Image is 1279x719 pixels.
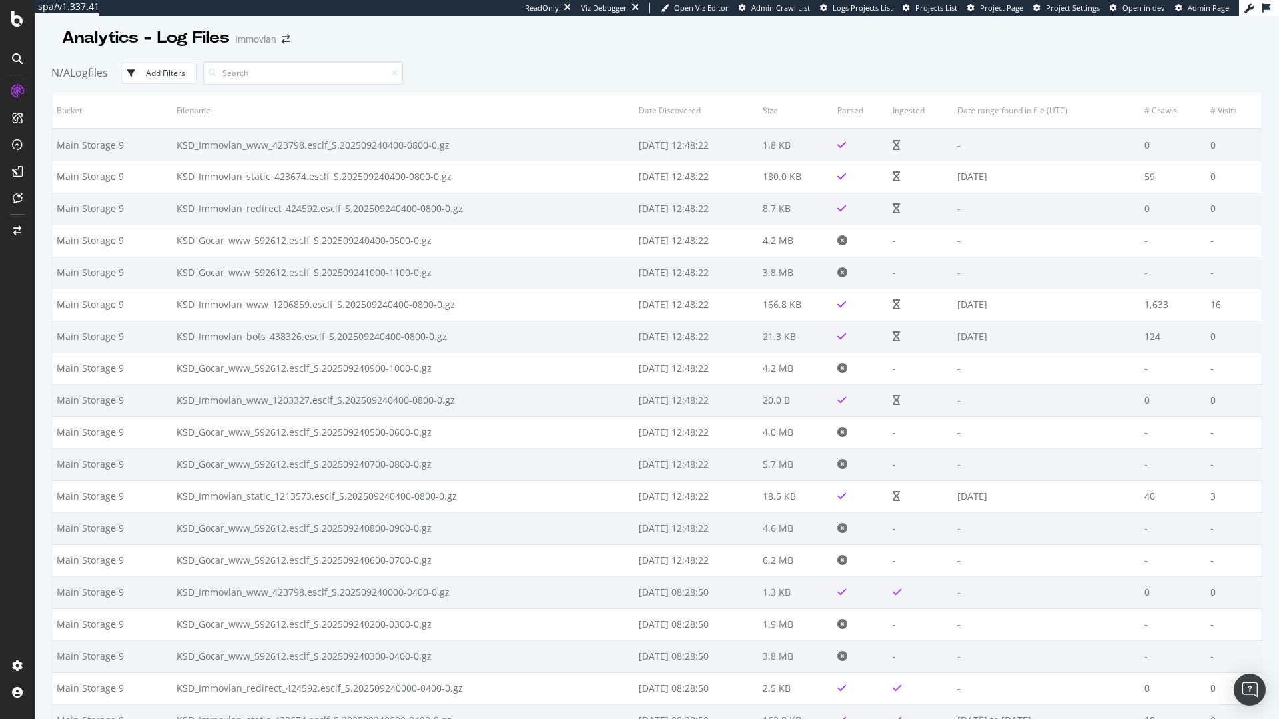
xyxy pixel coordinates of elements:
[758,353,833,384] td: 4.2 MB
[52,92,172,129] th: Bucket
[888,512,953,544] td: -
[634,321,758,353] td: [DATE] 12:48:22
[1206,640,1262,672] td: -
[758,512,833,544] td: 4.6 MB
[52,384,172,416] td: Main Storage 9
[953,672,1140,704] td: -
[1140,640,1205,672] td: -
[953,416,1140,448] td: -
[758,608,833,640] td: 1.9 MB
[172,193,634,225] td: KSD_Immovlan_redirect_424592.esclf_S.202509240400-0800-0.gz
[1206,480,1262,512] td: 3
[634,353,758,384] td: [DATE] 12:48:22
[1206,672,1262,704] td: 0
[833,92,888,129] th: Parsed
[70,65,108,80] span: Logfiles
[52,129,172,161] td: Main Storage 9
[172,161,634,193] td: KSD_Immovlan_static_423674.esclf_S.202509240400-0800-0.gz
[52,289,172,321] td: Main Storage 9
[739,3,810,13] a: Admin Crawl List
[172,92,634,129] th: Filename
[52,576,172,608] td: Main Storage 9
[758,544,833,576] td: 6.2 MB
[833,3,893,13] span: Logs Projects List
[1206,353,1262,384] td: -
[634,161,758,193] td: [DATE] 12:48:22
[172,640,634,672] td: KSD_Gocar_www_592612.esclf_S.202509240300-0400-0.gz
[1140,92,1205,129] th: # Crawls
[661,3,729,13] a: Open Viz Editor
[953,225,1140,257] td: -
[758,92,833,129] th: Size
[1206,416,1262,448] td: -
[953,193,1140,225] td: -
[953,161,1140,193] td: [DATE]
[634,480,758,512] td: [DATE] 12:48:22
[634,257,758,289] td: [DATE] 12:48:22
[172,608,634,640] td: KSD_Gocar_www_592612.esclf_S.202509240200-0300-0.gz
[172,384,634,416] td: KSD_Immovlan_www_1203327.esclf_S.202509240400-0800-0.gz
[1140,225,1205,257] td: -
[634,608,758,640] td: [DATE] 08:28:50
[1175,3,1229,13] a: Admin Page
[62,27,230,49] div: Analytics - Log Files
[52,257,172,289] td: Main Storage 9
[172,289,634,321] td: KSD_Immovlan_www_1206859.esclf_S.202509240400-0800-0.gz
[1206,576,1262,608] td: 0
[758,257,833,289] td: 3.8 MB
[52,161,172,193] td: Main Storage 9
[888,640,953,672] td: -
[1140,576,1205,608] td: 0
[758,576,833,608] td: 1.3 KB
[146,67,185,79] div: Add Filters
[953,640,1140,672] td: -
[1206,448,1262,480] td: -
[1140,480,1205,512] td: 40
[820,3,893,13] a: Logs Projects List
[953,384,1140,416] td: -
[121,63,197,84] button: Add Filters
[888,353,953,384] td: -
[172,672,634,704] td: KSD_Immovlan_redirect_424592.esclf_S.202509240000-0400-0.gz
[888,257,953,289] td: -
[1140,321,1205,353] td: 124
[52,672,172,704] td: Main Storage 9
[52,608,172,640] td: Main Storage 9
[758,161,833,193] td: 180.0 KB
[758,448,833,480] td: 5.7 MB
[903,3,957,13] a: Projects List
[525,3,561,13] div: ReadOnly:
[1140,416,1205,448] td: -
[888,225,953,257] td: -
[634,193,758,225] td: [DATE] 12:48:22
[1188,3,1229,13] span: Admin Page
[52,480,172,512] td: Main Storage 9
[172,225,634,257] td: KSD_Gocar_www_592612.esclf_S.202509240400-0500-0.gz
[634,672,758,704] td: [DATE] 08:28:50
[953,512,1140,544] td: -
[172,416,634,448] td: KSD_Gocar_www_592612.esclf_S.202509240500-0600-0.gz
[634,640,758,672] td: [DATE] 08:28:50
[1206,544,1262,576] td: -
[758,193,833,225] td: 8.7 KB
[1206,384,1262,416] td: 0
[1140,353,1205,384] td: -
[758,640,833,672] td: 3.8 MB
[980,3,1023,13] span: Project Page
[634,225,758,257] td: [DATE] 12:48:22
[1206,608,1262,640] td: -
[953,576,1140,608] td: -
[1206,161,1262,193] td: 0
[1140,129,1205,161] td: 0
[953,289,1140,321] td: [DATE]
[172,129,634,161] td: KSD_Immovlan_www_423798.esclf_S.202509240400-0800-0.gz
[953,544,1140,576] td: -
[758,672,833,704] td: 2.5 KB
[953,353,1140,384] td: -
[953,608,1140,640] td: -
[634,544,758,576] td: [DATE] 12:48:22
[1140,544,1205,576] td: -
[634,289,758,321] td: [DATE] 12:48:22
[52,448,172,480] td: Main Storage 9
[915,3,957,13] span: Projects List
